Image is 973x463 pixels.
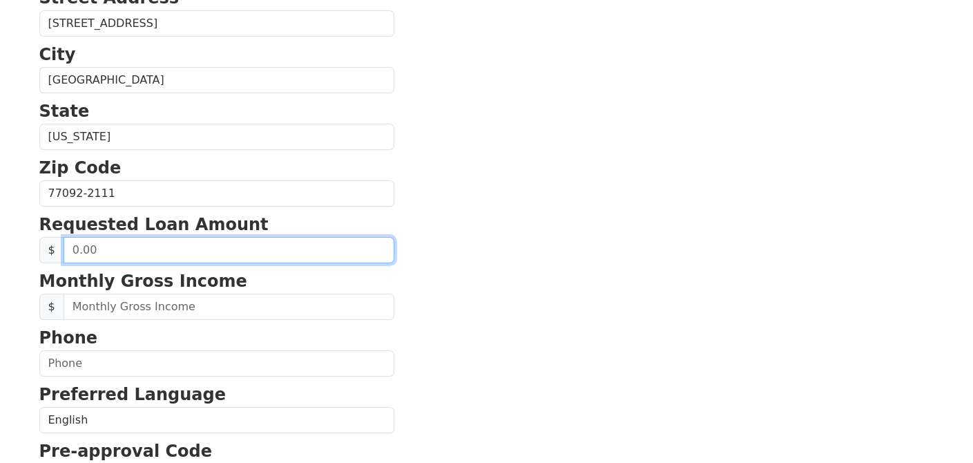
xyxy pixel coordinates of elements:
[39,102,90,121] strong: State
[39,237,64,263] span: $
[39,67,394,93] input: City
[39,385,226,404] strong: Preferred Language
[39,328,98,348] strong: Phone
[39,294,64,320] span: $
[39,180,394,207] input: Zip Code
[39,10,394,37] input: Street Address
[39,158,122,178] strong: Zip Code
[39,215,269,234] strong: Requested Loan Amount
[64,294,394,320] input: Monthly Gross Income
[39,350,394,377] input: Phone
[39,269,394,294] p: Monthly Gross Income
[39,442,213,461] strong: Pre-approval Code
[39,45,76,64] strong: City
[64,237,394,263] input: 0.00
